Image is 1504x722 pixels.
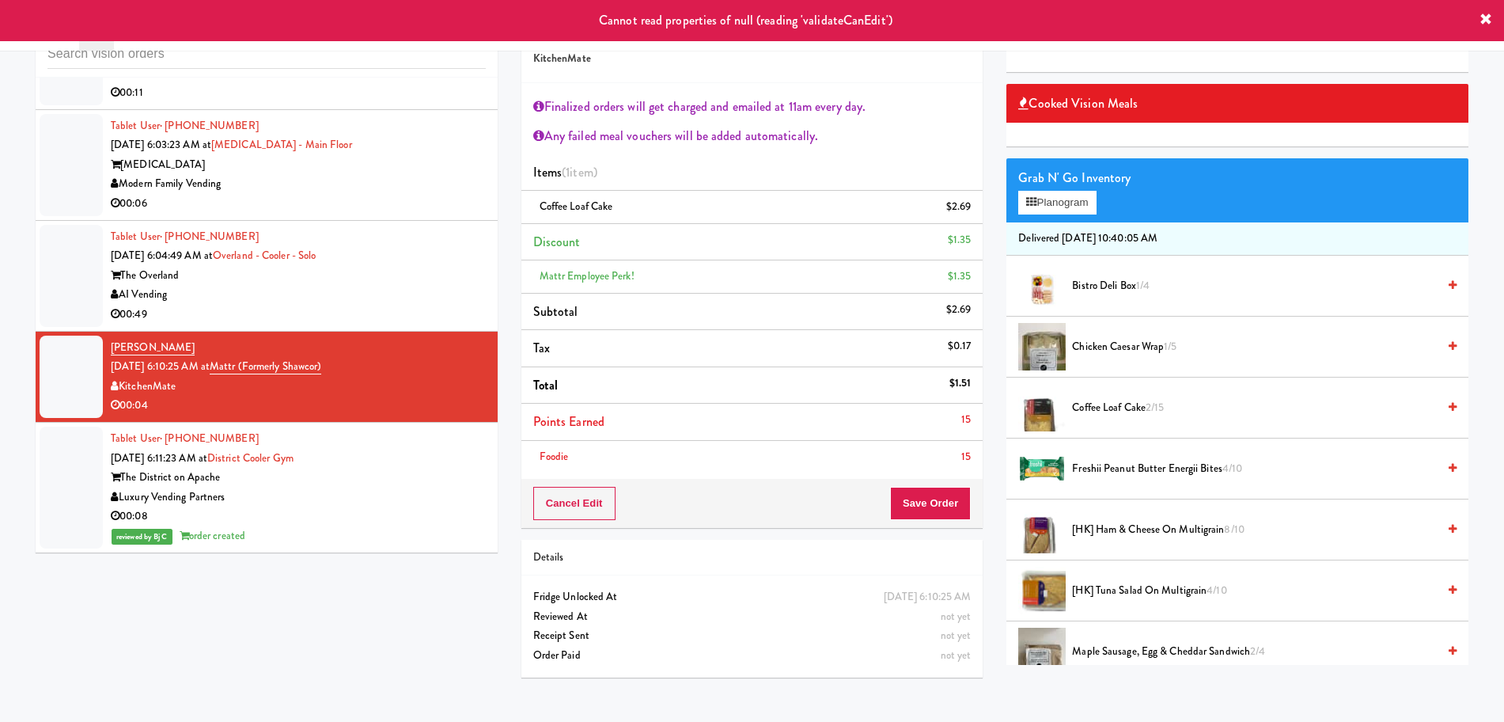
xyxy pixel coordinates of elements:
[949,374,972,393] div: $1.51
[111,431,259,446] a: Tablet User· [PHONE_NUMBER]
[540,449,569,464] span: Foodie
[1250,644,1265,659] span: 2/4
[948,267,972,287] div: $1.35
[1072,398,1437,418] span: Coffee Loaf Cake
[533,53,972,65] h5: KitchenMate
[1136,278,1150,293] span: 1/4
[533,607,972,627] div: Reviewed At
[160,431,259,446] span: · [PHONE_NUMBER]
[941,609,972,624] span: not yet
[533,376,559,394] span: Total
[1018,191,1096,215] button: Planogram
[946,300,972,320] div: $2.69
[533,646,972,666] div: Order Paid
[111,340,195,355] a: [PERSON_NAME]
[1018,92,1138,116] span: Cooked Vision Meals
[111,118,259,133] a: Tablet User· [PHONE_NUMBER]
[1006,222,1468,256] li: Delivered [DATE] 10:40:05 AM
[180,528,245,543] span: order created
[112,529,172,545] span: reviewed by Bj C
[540,199,613,214] span: Coffee Loaf Cake
[36,221,498,332] li: Tablet User· [PHONE_NUMBER][DATE] 6:04:49 AM atOverland - Cooler - SoloThe OverlandAI Vending00:49
[1164,339,1176,354] span: 1/5
[213,248,316,263] a: Overland - Cooler - Solo
[1066,459,1457,479] div: Freshii Peanut Butter Energii Bites4/10
[111,137,211,152] span: [DATE] 6:03:23 AM at
[1066,581,1457,601] div: [HK] Tuna Salad on Multigrain4/10
[160,118,259,133] span: · [PHONE_NUMBER]
[1066,398,1457,418] div: Coffee Loaf Cake2/15
[948,230,972,250] div: $1.35
[884,587,972,607] div: [DATE] 6:10:25 AM
[948,336,972,356] div: $0.17
[599,11,892,29] span: Cannot read properties of null (reading 'validateCanEdit')
[961,447,971,467] div: 15
[1072,276,1437,296] span: Bistro Deli Box
[1207,583,1226,598] span: 4/10
[562,163,597,181] span: (1 )
[533,548,972,568] div: Details
[1072,459,1437,479] span: Freshii Peanut Butter Energii Bites
[1072,337,1437,357] span: Chicken Caesar Wrap
[1224,522,1244,537] span: 8/10
[570,163,593,181] ng-pluralize: item
[111,450,207,465] span: [DATE] 6:11:23 AM at
[946,197,972,217] div: $2.69
[47,40,486,69] input: Search vision orders
[210,359,321,374] a: Mattr (formerly Shawcor)
[533,587,972,607] div: Fridge Unlocked At
[1066,520,1457,540] div: [HK] Ham & Cheese on Multigrain8/10
[111,174,486,194] div: Modern Family Vending
[111,83,486,103] div: 00:11
[533,339,550,357] span: Tax
[111,155,486,175] div: [MEDICAL_DATA]
[111,266,486,286] div: The Overland
[160,229,259,244] span: · [PHONE_NUMBER]
[1018,166,1457,190] div: Grab N' Go Inventory
[533,487,616,520] button: Cancel Edit
[1072,581,1437,601] span: [HK] Tuna Salad on Multigrain
[1066,337,1457,357] div: Chicken Caesar Wrap1/5
[111,248,213,263] span: [DATE] 6:04:49 AM at
[540,268,635,283] span: Mattr Employee Perk!
[207,450,294,465] a: District Cooler Gym
[1072,642,1437,662] span: Maple Sausage, Egg & Cheddar Sandwich
[36,110,498,221] li: Tablet User· [PHONE_NUMBER][DATE] 6:03:23 AM at[MEDICAL_DATA] - Main Floor[MEDICAL_DATA]Modern Fa...
[1222,461,1242,476] span: 4/10
[1146,400,1164,415] span: 2/15
[36,332,498,423] li: [PERSON_NAME][DATE] 6:10:25 AM atMattr (formerly Shawcor)KitchenMate00:04
[111,468,486,488] div: The District on Apache
[1066,642,1457,662] div: Maple Sausage, Egg & Cheddar Sandwich2/4
[111,194,486,214] div: 00:06
[961,410,971,430] div: 15
[36,423,498,553] li: Tablet User· [PHONE_NUMBER][DATE] 6:11:23 AM atDistrict Cooler GymThe District on ApacheLuxury Ve...
[1072,520,1437,540] span: [HK] Ham & Cheese on Multigrain
[211,137,352,152] a: [MEDICAL_DATA] - Main Floor
[533,163,597,181] span: Items
[533,302,578,321] span: Subtotal
[533,626,972,646] div: Receipt Sent
[111,285,486,305] div: AI Vending
[111,359,210,374] span: [DATE] 6:10:25 AM at
[111,507,486,526] div: 00:08
[111,305,486,325] div: 00:49
[1066,276,1457,296] div: Bistro Deli Box1/4
[111,229,259,244] a: Tablet User· [PHONE_NUMBER]
[533,124,972,148] div: Any failed meal vouchers will be added automatically.
[941,648,972,663] span: not yet
[111,488,486,507] div: Luxury Vending Partners
[111,377,486,397] div: KitchenMate
[111,396,486,416] div: 00:04
[533,95,972,119] div: Finalized orders will get charged and emailed at 11am every day.
[941,628,972,643] span: not yet
[533,233,581,251] span: Discount
[533,412,604,431] span: Points Earned
[890,487,971,520] button: Save Order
